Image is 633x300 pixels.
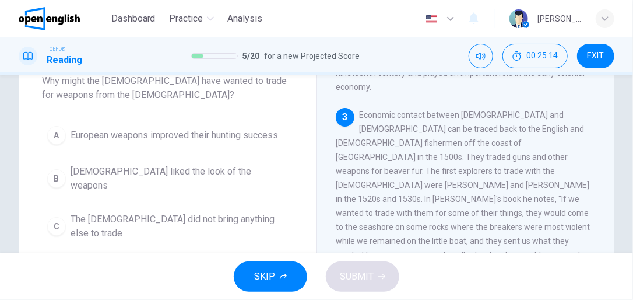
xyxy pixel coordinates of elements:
[336,108,354,127] div: 3
[537,12,582,26] div: [PERSON_NAME]
[526,51,558,61] span: 00:25:14
[502,44,568,68] div: Hide
[170,12,203,26] span: Practice
[42,74,293,102] span: Why might the [DEMOGRAPHIC_DATA] have wanted to trade for weapons from the [DEMOGRAPHIC_DATA]?
[47,45,65,53] span: TOEFL®
[577,44,614,68] button: EXIT
[588,51,604,61] span: EXIT
[42,159,293,198] button: B[DEMOGRAPHIC_DATA] liked the look of the weapons
[424,15,439,23] img: en
[165,8,219,29] button: Practice
[47,126,66,145] div: A
[509,9,528,28] img: Profile picture
[71,165,288,193] span: [DEMOGRAPHIC_DATA] liked the look of the weapons
[107,8,160,29] button: Dashboard
[223,8,268,29] button: Analysis
[234,261,307,292] button: SKIP
[469,44,493,68] div: Mute
[47,53,82,67] h1: Reading
[19,7,80,30] img: OpenEnglish logo
[242,49,259,63] span: 5 / 20
[42,207,293,246] button: CThe [DEMOGRAPHIC_DATA] did not bring anything else to trade
[47,169,66,188] div: B
[71,212,288,240] span: The [DEMOGRAPHIC_DATA] did not bring anything else to trade
[71,128,278,142] span: European weapons improved their hunting success
[502,44,568,68] button: 00:25:14
[111,12,156,26] span: Dashboard
[254,268,275,285] span: SKIP
[19,7,107,30] a: OpenEnglish logo
[336,110,590,274] span: Economic contact between [DEMOGRAPHIC_DATA] and [DEMOGRAPHIC_DATA] can be traced back to the Engl...
[228,12,263,26] span: Analysis
[42,121,293,150] button: AEuropean weapons improved their hunting success
[264,49,360,63] span: for a new Projected Score
[47,217,66,236] div: C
